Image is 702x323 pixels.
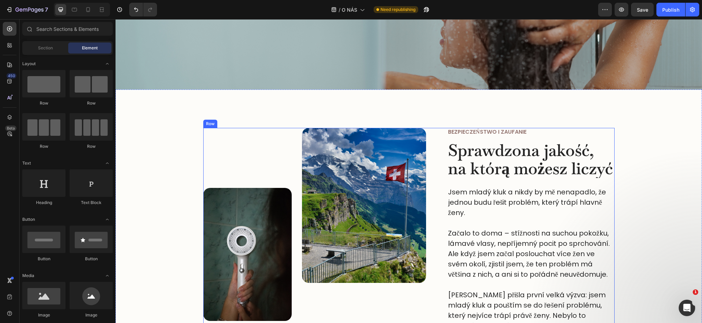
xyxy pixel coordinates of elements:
[89,101,100,108] div: Row
[380,7,415,13] span: Need republishing
[102,214,113,225] span: Toggle open
[22,61,36,67] span: Layout
[22,200,65,206] div: Heading
[679,300,695,316] iframe: Intercom live chat
[3,3,51,16] button: 7
[70,100,113,106] div: Row
[45,5,48,14] p: 7
[22,160,31,166] span: Text
[332,199,498,229] p: Začalo to doma – stížnosti na suchou pokožku, lámavé vlasy, nepříjemný pocit po sprchování.
[656,3,685,16] button: Publish
[22,22,113,36] input: Search Sections & Elements
[332,109,498,117] p: Bezpieczeństwo i zaufanie
[70,200,113,206] div: Text Block
[662,6,679,13] div: Publish
[693,289,698,295] span: 1
[22,273,34,279] span: Media
[70,143,113,149] div: Row
[332,168,498,199] p: Jsem mladý kluk a nikdy by mě nenapadlo, že jednou budu řešit problém, který trápí hlavně ženy.
[22,100,65,106] div: Row
[186,109,311,264] img: gempages_577473969414734374-472baf36-529a-49a2-8b58-65c2825ce5a4.png
[22,143,65,149] div: Row
[342,6,357,13] span: O NÁS
[102,270,113,281] span: Toggle open
[631,3,654,16] button: Save
[70,312,113,318] div: Image
[22,312,65,318] div: Image
[339,6,340,13] span: /
[5,125,16,131] div: Beta
[102,158,113,169] span: Toggle open
[129,3,157,16] div: Undo/Redo
[116,19,702,323] iframe: Design area
[22,256,65,262] div: Button
[102,58,113,69] span: Toggle open
[637,7,648,13] span: Save
[7,73,16,79] div: 450
[38,45,53,51] span: Section
[82,45,98,51] span: Element
[332,121,499,159] h2: Sprawdzona jakość, na którą możesz liczyć
[22,216,35,223] span: Button
[70,256,113,262] div: Button
[332,229,498,260] p: Ale když jsem začal poslouchat více žen ve svém okolí, zjistil jsem, že ten problém má většina z ...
